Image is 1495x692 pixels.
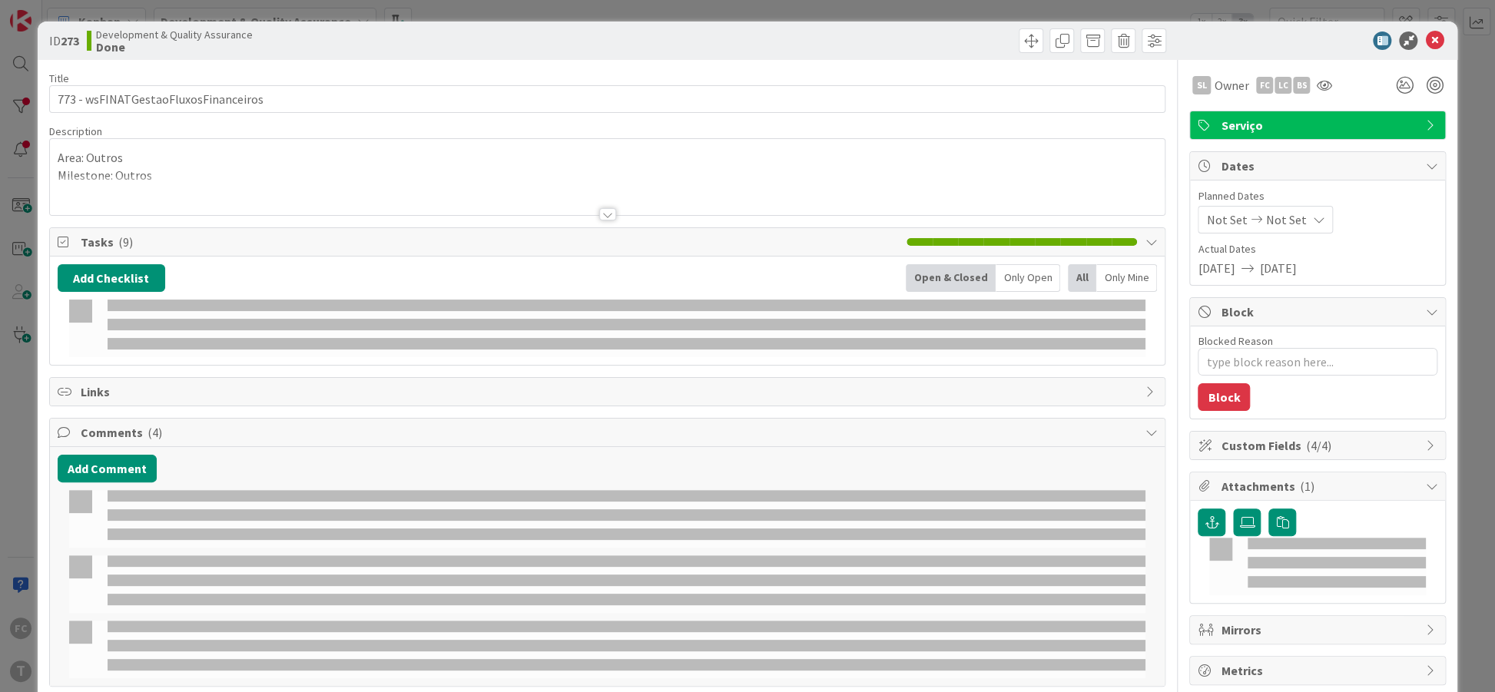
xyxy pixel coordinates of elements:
input: type card name here... [49,85,1166,113]
span: [DATE] [1198,259,1235,277]
span: Development & Quality Assurance [96,28,253,41]
span: Comments [81,423,1138,442]
button: Block [1198,383,1250,411]
p: Area: Outros [58,149,1158,167]
div: Open & Closed [906,264,996,292]
button: Add Checklist [58,264,165,292]
span: Planned Dates [1198,188,1437,204]
span: Serviço [1221,116,1417,134]
div: Only Open [996,264,1060,292]
span: [DATE] [1259,259,1296,277]
b: Done [96,41,253,53]
span: Links [81,382,1138,401]
b: 273 [61,33,79,48]
span: Attachments [1221,477,1417,495]
span: Block [1221,303,1417,321]
span: Tasks [81,233,900,251]
div: FC [1256,77,1273,94]
span: Not Set [1206,210,1247,229]
button: Add Comment [58,455,157,482]
span: ( 1 ) [1299,478,1314,494]
label: Blocked Reason [1198,334,1272,348]
span: Actual Dates [1198,241,1437,257]
span: Mirrors [1221,621,1417,639]
div: LC [1275,77,1291,94]
span: Dates [1221,157,1417,175]
div: All [1068,264,1096,292]
p: Milestone: Outros [58,167,1158,184]
span: ( 9 ) [118,234,133,250]
span: ( 4/4 ) [1305,438,1331,453]
div: Only Mine [1096,264,1157,292]
label: Title [49,71,69,85]
span: Owner [1214,76,1248,94]
span: ID [49,31,79,50]
span: Metrics [1221,661,1417,680]
div: BS [1293,77,1310,94]
span: Description [49,124,102,138]
span: Custom Fields [1221,436,1417,455]
div: SL [1192,76,1211,94]
span: Not Set [1265,210,1306,229]
span: ( 4 ) [148,425,162,440]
